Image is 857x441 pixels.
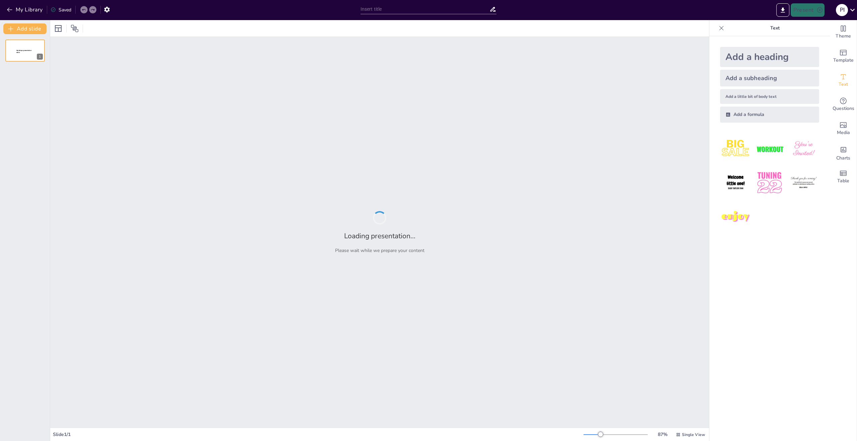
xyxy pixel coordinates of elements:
[791,3,824,17] button: Present
[830,165,857,189] div: Add a table
[53,431,583,438] div: Slide 1 / 1
[37,54,43,60] div: 1
[53,23,64,34] div: Layout
[71,24,79,33] span: Position
[830,92,857,117] div: Get real-time input from your audience
[830,68,857,92] div: Add text boxes
[720,47,819,67] div: Add a heading
[3,23,47,34] button: Add slide
[5,40,45,62] div: 1
[720,107,819,123] div: Add a formula
[833,105,854,112] span: Questions
[720,167,751,198] img: 4.jpeg
[720,70,819,86] div: Add a subheading
[727,20,823,36] p: Text
[51,7,71,13] div: Saved
[836,3,848,17] button: P i
[720,201,751,233] img: 7.jpeg
[344,231,415,241] h2: Loading presentation...
[830,44,857,68] div: Add ready made slides
[788,167,819,198] img: 6.jpeg
[836,4,848,16] div: P i
[836,33,851,40] span: Theme
[754,167,785,198] img: 5.jpeg
[654,431,671,438] div: 87 %
[754,133,785,165] img: 2.jpeg
[788,133,819,165] img: 3.jpeg
[833,57,854,64] span: Template
[5,4,46,15] button: My Library
[16,50,31,53] span: Sendsteps presentation editor
[830,117,857,141] div: Add images, graphics, shapes or video
[776,3,789,17] button: Export to PowerPoint
[837,177,849,185] span: Table
[361,4,490,14] input: Insert title
[682,432,705,437] span: Single View
[839,81,848,88] span: Text
[830,141,857,165] div: Add charts and graphs
[830,20,857,44] div: Change the overall theme
[837,129,850,136] span: Media
[335,247,424,254] p: Please wait while we prepare your content
[720,89,819,104] div: Add a little bit of body text
[720,133,751,165] img: 1.jpeg
[836,154,850,162] span: Charts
